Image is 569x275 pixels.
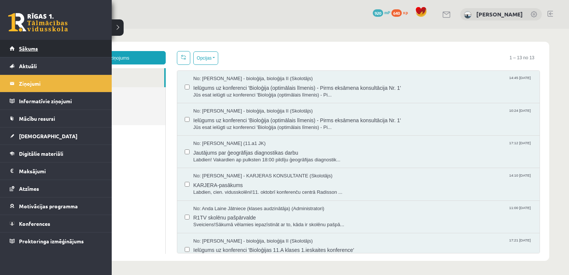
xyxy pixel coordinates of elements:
span: Jūs esat ielūgti uz konferenci 'Bioloģija (optimālais līmenis) - Pi... [163,63,502,70]
a: [PERSON_NAME] [476,10,523,18]
a: No: [PERSON_NAME] (11.a1 JK) 17:12 [DATE] Jautājums par ģeogrāfijas diagnostikas darbu Labdien! V... [163,111,502,135]
span: [DEMOGRAPHIC_DATA] [19,133,77,139]
legend: Maksājumi [19,162,102,180]
a: No: [PERSON_NAME] - bioloģija, bioloģija II (Skolotājs) 17:21 [DATE] Ielūgums uz konferenci 'Biol... [163,209,502,232]
span: Labdien, cien. vidusskolēni!11. oktobrī konferenču centrā Radisson ... [163,160,502,167]
a: No: Anda Laine Jātniece (klases audzinātāja) (Administratori) 11:00 [DATE] R1TV skolēnu pašpārval... [163,177,502,200]
span: 1 – 13 no 13 [474,22,510,36]
a: Proktoringa izmēģinājums [10,233,102,250]
a: Aktuāli [10,57,102,75]
legend: Ziņojumi [19,75,102,92]
span: Atzīmes [19,185,39,192]
span: Mācību resursi [19,115,55,122]
a: 640 xp [391,9,411,15]
a: Mācību resursi [10,110,102,127]
span: KARJERA-pasākums [163,151,502,160]
a: Ziņojumi [10,75,102,92]
span: 17:12 [DATE] [478,111,502,117]
span: 920 [373,9,383,17]
a: No: [PERSON_NAME] - bioloģija, bioloģija II (Skolotājs) 14:45 [DATE] Ielūgums uz konferenci 'Biol... [163,47,502,70]
a: Ienākošie [22,39,134,59]
a: Sākums [10,40,102,57]
a: Rīgas 1. Tālmācības vidusskola [8,13,68,32]
span: No: Anda Laine Jātniece (klases audzinātāja) (Administratori) [163,177,295,184]
a: Maksājumi [10,162,102,180]
span: Digitālie materiāli [19,150,63,157]
a: 920 mP [373,9,390,15]
a: Digitālie materiāli [10,145,102,162]
span: mP [384,9,390,15]
span: No: [PERSON_NAME] (11.a1 JK) [163,111,236,118]
a: No: [PERSON_NAME] - KARJERAS KONSULTANTE (Skolotājs) 14:10 [DATE] KARJERA-pasākums Labdien, cien.... [163,144,502,167]
a: Dzēstie [22,78,136,97]
span: Jautājums par ģeogrāfijas diagnostikas darbu [163,118,502,128]
button: Opcijas [163,23,188,36]
span: Konferences [19,220,50,227]
span: Aktuāli [19,63,37,69]
legend: Informatīvie ziņojumi [19,92,102,110]
span: xp [403,9,408,15]
span: Labdien! Vakardien ap pulksten 18:00 pildīju ģeogrāfijas diagnostik... [163,128,502,135]
span: No: [PERSON_NAME] - bioloģija, bioloģija II (Skolotājs) [163,209,283,216]
span: 640 [391,9,402,17]
span: Ielūgums uz konferenci 'Bioloģija (optimālais līmenis) - Pirms eksāmena konsultācija Nr. 1' [163,54,502,63]
span: 17:21 [DATE] [478,209,502,215]
span: 10:24 [DATE] [478,79,502,85]
a: Motivācijas programma [10,197,102,215]
a: Jauns ziņojums [22,22,136,36]
span: R1TV skolēnu pašpārvalde [163,183,502,193]
span: No: [PERSON_NAME] - bioloģija, bioloģija II (Skolotājs) [163,47,283,54]
a: No: [PERSON_NAME] - bioloģija, bioloģija II (Skolotājs) 10:24 [DATE] Ielūgums uz konferenci 'Biol... [163,79,502,102]
span: 14:10 [DATE] [478,144,502,149]
a: Atzīmes [10,180,102,197]
img: Leila Gusakova [464,11,471,19]
span: Ielūgums uz konferenci 'Bioloģijas 11.A klases 1.ieskaites konference' [163,216,502,225]
span: Sākums [19,45,38,52]
span: Proktoringa izmēģinājums [19,238,84,244]
span: 14:45 [DATE] [478,47,502,52]
span: No: [PERSON_NAME] - bioloģija, bioloģija II (Skolotājs) [163,79,283,86]
span: Jūs esat ielūgti uz konferenci 'Bioloģija (optimālais līmenis) - Pi... [163,95,502,102]
a: Konferences [10,215,102,232]
a: [DEMOGRAPHIC_DATA] [10,127,102,145]
span: No: [PERSON_NAME] - KARJERAS KONSULTANTE (Skolotājs) [163,144,303,151]
span: Ielūgums uz konferenci 'Bioloģija (optimālais līmenis) - Pirms eksāmena konsultācija Nr. 1' [163,86,502,95]
span: Motivācijas programma [19,203,78,209]
span: Sveiciens!Sākumā vēlamies iepazīstināt ar to, kāda ir skolēnu pašpā... [163,193,502,200]
a: Nosūtītie [22,59,136,78]
span: 11:00 [DATE] [478,177,502,182]
a: Informatīvie ziņojumi [10,92,102,110]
